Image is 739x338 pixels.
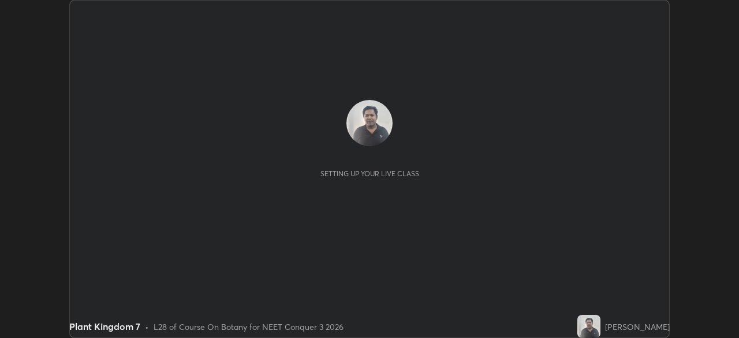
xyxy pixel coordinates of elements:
div: L28 of Course On Botany for NEET Conquer 3 2026 [154,321,344,333]
img: 7056fc0cb03b4b159e31ab37dd4bfa12.jpg [577,315,600,338]
div: [PERSON_NAME] [605,321,670,333]
img: 7056fc0cb03b4b159e31ab37dd4bfa12.jpg [346,100,393,146]
div: Setting up your live class [320,169,419,178]
div: • [145,321,149,333]
div: Plant Kingdom 7 [69,320,140,333]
